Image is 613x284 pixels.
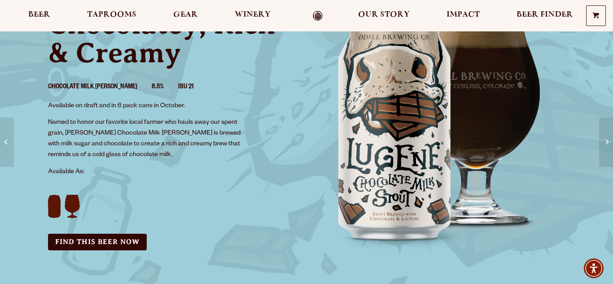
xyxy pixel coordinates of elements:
div: Accessibility Menu [584,258,604,278]
p: Available As: [48,167,296,178]
a: Beer Finder [511,11,579,21]
span: Gear [173,11,198,18]
a: Beer [22,11,56,21]
span: Impact [447,11,480,18]
a: Odell Home [301,11,334,21]
li: 8.5% [152,82,178,93]
span: Beer Finder [517,11,573,18]
li: IBU 21 [178,82,208,93]
a: Our Story [352,11,416,21]
a: Find this Beer Now [48,234,147,250]
p: Available on draft and in 6 pack cans in October. [48,101,246,112]
a: Impact [441,11,486,21]
a: Taprooms [81,11,142,21]
span: Winery [235,11,271,18]
a: Winery [229,11,276,21]
span: Beer [28,11,50,18]
a: Gear [167,11,204,21]
p: Chocolatey, Rich & Creamy [48,10,296,67]
span: Taprooms [87,11,136,18]
p: Named to honor our favorite local farmer who hauls away our spent grain, [PERSON_NAME] Chocolate ... [48,118,246,161]
span: Our Story [358,11,410,18]
li: Chocolate Milk [PERSON_NAME] [48,82,152,93]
